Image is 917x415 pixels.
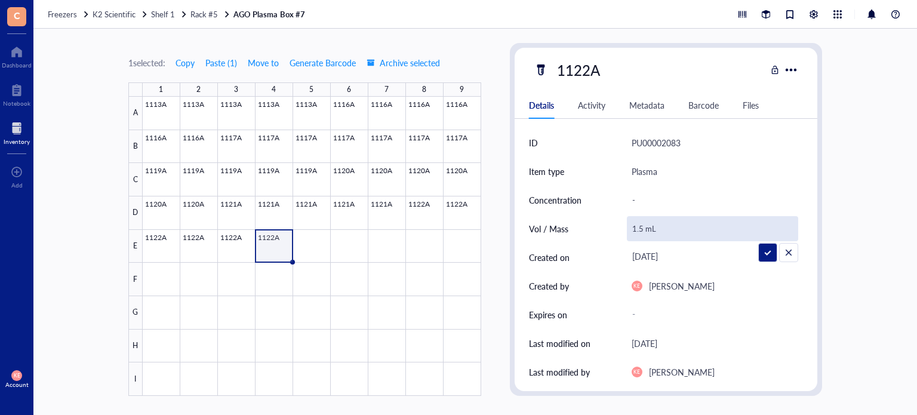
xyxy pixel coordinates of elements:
a: Freezers [48,9,90,20]
div: A [128,97,143,130]
div: [PERSON_NAME] [649,279,715,293]
span: KE [633,283,640,289]
div: Concentration [529,193,581,207]
div: 8 [422,82,426,97]
span: K2 Scientific [93,8,136,20]
span: KE [14,373,20,379]
div: Created by [529,279,569,293]
span: Rack #5 [190,8,218,20]
div: - [627,187,799,213]
div: [DATE] [627,247,799,268]
div: E [128,230,143,263]
span: Copy [176,58,195,67]
div: 1122A [552,57,605,82]
button: Generate Barcode [289,53,356,72]
div: Created on [529,251,570,264]
div: Item type [529,165,564,178]
div: Dashboard [2,62,32,69]
div: Activity [578,99,605,112]
div: 5 [309,82,313,97]
div: Metadata [629,99,664,112]
span: Move to [248,58,279,67]
div: H [128,330,143,363]
div: [PERSON_NAME] [649,365,715,379]
button: Paste (1) [205,53,238,72]
div: Plasma [632,164,657,179]
div: ID [529,136,538,149]
div: Add [11,182,23,189]
div: 9 [460,82,464,97]
a: Dashboard [2,42,32,69]
div: I [128,362,143,396]
div: 1 [159,82,163,97]
a: Notebook [3,81,30,107]
div: [DATE] [632,336,657,351]
div: Inventory [4,138,30,145]
a: Shelf 1Rack #5 [151,9,231,20]
div: 2 [196,82,201,97]
div: PU00002083 [632,136,681,150]
span: C [14,8,20,23]
button: Move to [247,53,279,72]
button: Copy [175,53,195,72]
div: 7 [384,82,389,97]
div: 4 [272,82,276,97]
a: Inventory [4,119,30,145]
div: Account [5,381,29,388]
div: Vol / Mass [529,222,568,235]
div: B [128,130,143,164]
div: F [128,263,143,296]
button: Archive selected [366,53,441,72]
div: 3 [234,82,238,97]
div: Last modified on [529,337,590,350]
div: Last modified by [529,365,590,379]
div: Files [743,99,759,112]
div: - [627,304,799,325]
div: 6 [347,82,351,97]
a: AGO Plasma Box #7 [233,9,307,20]
a: K2 Scientific [93,9,149,20]
span: Archive selected [367,58,440,67]
div: C [128,163,143,196]
div: Barcode [688,99,719,112]
span: Freezers [48,8,77,20]
span: KE [633,369,640,375]
div: Notebook [3,100,30,107]
div: G [128,296,143,330]
div: D [128,196,143,230]
div: Details [529,99,554,112]
span: Generate Barcode [290,58,356,67]
span: Shelf 1 [151,8,175,20]
div: Expires on [529,308,567,321]
div: 1 selected: [128,56,165,69]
